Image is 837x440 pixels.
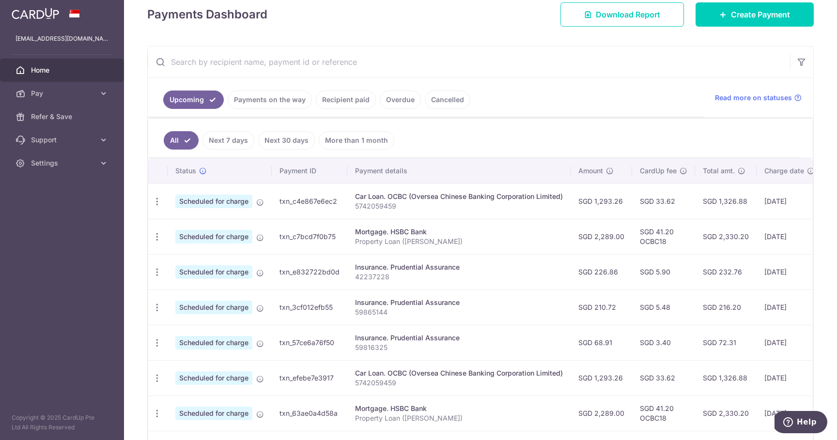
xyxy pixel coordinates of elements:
[695,325,757,360] td: SGD 72.31
[696,2,814,27] a: Create Payment
[355,227,563,237] div: Mortgage. HSBC Bank
[272,395,347,431] td: txn_63ae0a4d58a
[316,91,376,109] a: Recipient paid
[757,289,822,325] td: [DATE]
[355,298,563,307] div: Insurance. Prudential Assurance
[355,368,563,378] div: Car Loan. OCBC (Oversea Chinese Banking Corporation Limited)
[632,289,695,325] td: SGD 5.48
[640,166,677,176] span: CardUp fee
[571,219,632,254] td: SGD 2,289.00
[731,9,790,20] span: Create Payment
[757,183,822,219] td: [DATE]
[175,371,252,385] span: Scheduled for charge
[757,254,822,289] td: [DATE]
[319,131,394,150] a: More than 1 month
[147,6,267,23] h4: Payments Dashboard
[148,46,790,77] input: Search by recipient name, payment id or reference
[355,192,563,201] div: Car Loan. OCBC (Oversea Chinese Banking Corporation Limited)
[355,378,563,388] p: 5742059459
[764,166,804,176] span: Charge date
[695,395,757,431] td: SGD 2,330.20
[31,135,95,145] span: Support
[380,91,421,109] a: Overdue
[272,158,347,183] th: Payment ID
[632,254,695,289] td: SGD 5.90
[695,289,757,325] td: SGD 216.20
[163,91,224,109] a: Upcoming
[175,166,196,176] span: Status
[578,166,603,176] span: Amount
[272,254,347,289] td: txn_e832722bd0d
[31,158,95,168] span: Settings
[571,289,632,325] td: SGD 210.72
[175,407,252,420] span: Scheduled for charge
[757,360,822,395] td: [DATE]
[757,219,822,254] td: [DATE]
[757,395,822,431] td: [DATE]
[31,89,95,98] span: Pay
[12,8,59,19] img: CardUp
[695,183,757,219] td: SGD 1,326.88
[425,91,470,109] a: Cancelled
[355,413,563,423] p: Property Loan ([PERSON_NAME])
[571,395,632,431] td: SGD 2,289.00
[175,230,252,243] span: Scheduled for charge
[632,183,695,219] td: SGD 33.62
[632,325,695,360] td: SGD 3.40
[175,265,252,279] span: Scheduled for charge
[632,219,695,254] td: SGD 41.20 OCBC18
[272,219,347,254] td: txn_c7bcd7f0b75
[695,254,757,289] td: SGD 232.76
[272,183,347,219] td: txn_c4e867e6ec2
[757,325,822,360] td: [DATE]
[695,219,757,254] td: SGD 2,330.20
[272,360,347,395] td: txn_efebe7e3917
[355,262,563,272] div: Insurance. Prudential Assurance
[175,336,252,349] span: Scheduled for charge
[31,65,95,75] span: Home
[632,395,695,431] td: SGD 41.20 OCBC18
[355,404,563,413] div: Mortgage. HSBC Bank
[355,201,563,211] p: 5742059459
[202,131,254,150] a: Next 7 days
[272,289,347,325] td: txn_3cf012efb55
[571,325,632,360] td: SGD 68.91
[715,93,792,103] span: Read more on statuses
[355,343,563,352] p: 59816325
[164,131,199,150] a: All
[258,131,315,150] a: Next 30 days
[596,9,660,20] span: Download Report
[695,360,757,395] td: SGD 1,326.88
[703,166,735,176] span: Total amt.
[272,325,347,360] td: txn_57ce6a76f50
[175,195,252,208] span: Scheduled for charge
[571,183,632,219] td: SGD 1,293.26
[228,91,312,109] a: Payments on the way
[571,254,632,289] td: SGD 226.86
[175,301,252,314] span: Scheduled for charge
[355,333,563,343] div: Insurance. Prudential Assurance
[715,93,802,103] a: Read more on statuses
[632,360,695,395] td: SGD 33.62
[560,2,684,27] a: Download Report
[15,34,108,44] p: [EMAIL_ADDRESS][DOMAIN_NAME]
[355,237,563,246] p: Property Loan ([PERSON_NAME])
[355,307,563,317] p: 59865144
[355,272,563,282] p: 42237228
[571,360,632,395] td: SGD 1,293.26
[347,158,571,183] th: Payment details
[775,411,827,435] iframe: Opens a widget where you can find more information
[31,112,95,121] span: Refer & Save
